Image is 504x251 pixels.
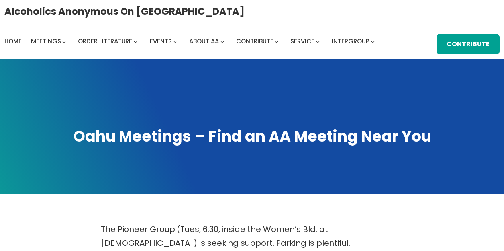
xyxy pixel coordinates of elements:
[150,37,172,45] span: Events
[189,36,219,47] a: About AA
[4,36,22,47] a: Home
[4,3,245,20] a: Alcoholics Anonymous on [GEOGRAPHIC_DATA]
[437,34,500,54] a: Contribute
[332,36,369,47] a: Intergroup
[31,36,61,47] a: Meetings
[101,222,404,250] p: The Pioneer Group (Tues, 6:30, inside the Women’s Bld. at [DEMOGRAPHIC_DATA]) is seeking support....
[290,37,314,45] span: Service
[316,39,320,43] button: Service submenu
[189,37,219,45] span: About AA
[150,36,172,47] a: Events
[332,37,369,45] span: Intergroup
[62,39,66,43] button: Meetings submenu
[220,39,224,43] button: About AA submenu
[4,36,377,47] nav: Intergroup
[134,39,137,43] button: Order Literature submenu
[236,37,273,45] span: Contribute
[31,37,61,45] span: Meetings
[236,36,273,47] a: Contribute
[173,39,177,43] button: Events submenu
[8,126,496,147] h1: Oahu Meetings – Find an AA Meeting Near You
[371,39,375,43] button: Intergroup submenu
[78,37,132,45] span: Order Literature
[290,36,314,47] a: Service
[275,39,278,43] button: Contribute submenu
[4,37,22,45] span: Home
